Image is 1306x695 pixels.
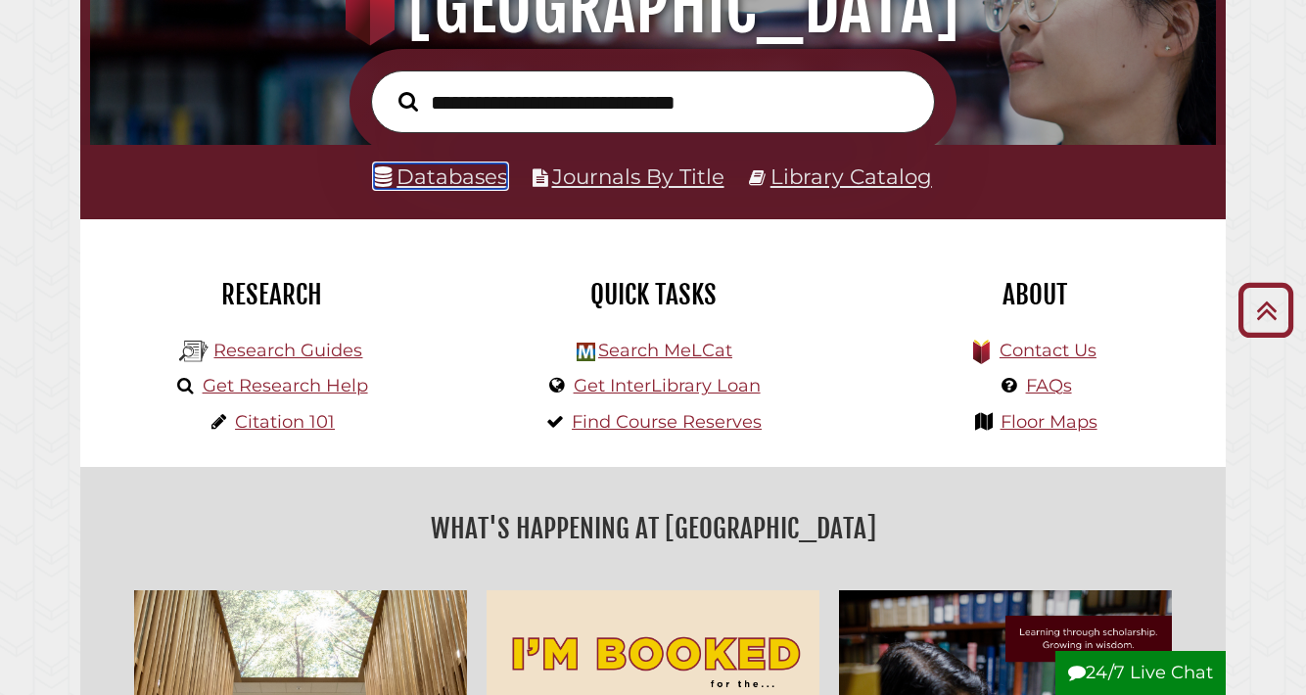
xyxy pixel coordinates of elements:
a: Find Course Reserves [572,411,762,433]
a: Search MeLCat [598,340,732,361]
a: Contact Us [1000,340,1096,361]
a: Get Research Help [203,375,368,396]
h2: Research [95,278,447,311]
a: Back to Top [1231,294,1301,326]
i: Search [398,91,418,112]
h2: Quick Tasks [477,278,829,311]
a: Library Catalog [770,163,932,189]
button: Search [389,86,428,116]
a: Floor Maps [1001,411,1097,433]
a: FAQs [1026,375,1072,396]
h2: About [859,278,1211,311]
a: Citation 101 [235,411,335,433]
a: Databases [374,163,507,189]
a: Journals By Title [552,163,724,189]
img: Hekman Library Logo [179,337,209,366]
img: Hekman Library Logo [577,343,595,361]
h2: What's Happening at [GEOGRAPHIC_DATA] [95,506,1211,551]
a: Research Guides [213,340,362,361]
a: Get InterLibrary Loan [574,375,761,396]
